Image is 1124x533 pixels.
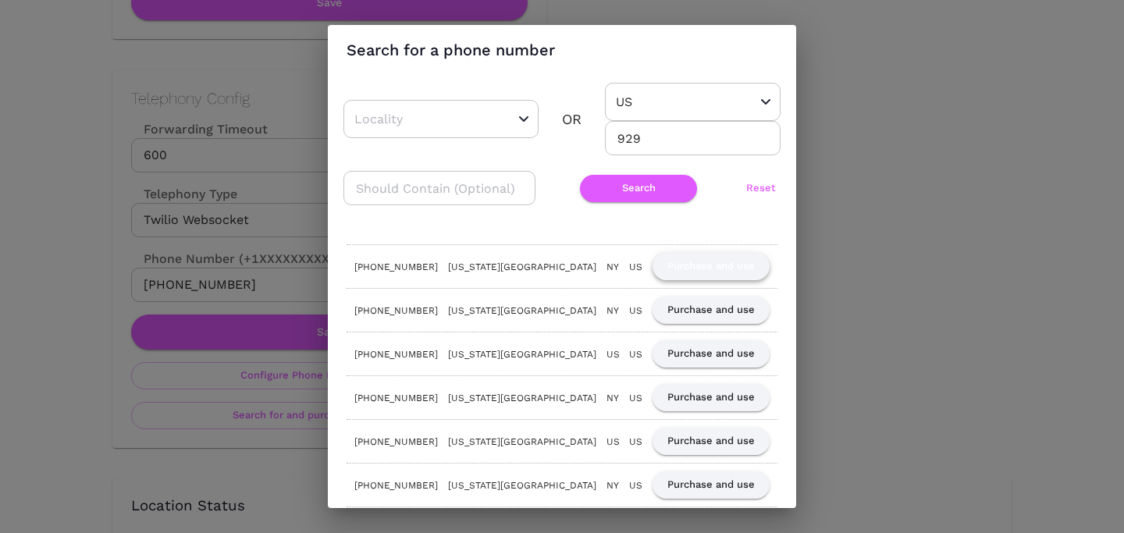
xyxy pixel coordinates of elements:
[629,346,642,362] div: US
[606,303,619,318] div: NY
[629,478,642,493] div: US
[350,107,483,131] input: Locality
[328,25,796,75] h2: Search for a phone number
[354,303,438,318] div: [PHONE_NUMBER]
[629,303,642,318] div: US
[606,434,620,449] div: US
[653,471,770,499] button: Purchase and use
[354,346,438,362] div: [PHONE_NUMBER]
[448,478,596,493] div: [US_STATE][GEOGRAPHIC_DATA]
[354,259,438,275] div: [PHONE_NUMBER]
[606,478,619,493] div: NY
[354,434,438,449] div: [PHONE_NUMBER]
[514,110,533,129] button: Open
[343,171,535,205] input: Should Contain (Optional)
[606,390,619,406] div: NY
[653,340,770,368] button: Purchase and use
[629,434,642,449] div: US
[448,303,596,318] div: [US_STATE][GEOGRAPHIC_DATA]
[580,175,697,202] button: Search
[606,259,619,275] div: NY
[612,90,725,114] input: Country
[448,259,596,275] div: [US_STATE][GEOGRAPHIC_DATA]
[653,253,770,280] button: Purchase and use
[653,428,770,455] button: Purchase and use
[756,93,775,112] button: Open
[605,121,781,155] input: Area Code
[354,478,438,493] div: [PHONE_NUMBER]
[653,384,770,411] button: Purchase and use
[742,175,781,202] button: Reset
[653,297,770,324] button: Purchase and use
[448,434,596,449] div: [US_STATE][GEOGRAPHIC_DATA]
[606,346,620,362] div: US
[448,346,596,362] div: [US_STATE][GEOGRAPHIC_DATA]
[448,390,596,406] div: [US_STATE][GEOGRAPHIC_DATA]
[354,390,438,406] div: [PHONE_NUMBER]
[562,108,582,131] div: OR
[629,390,642,406] div: US
[629,259,642,275] div: US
